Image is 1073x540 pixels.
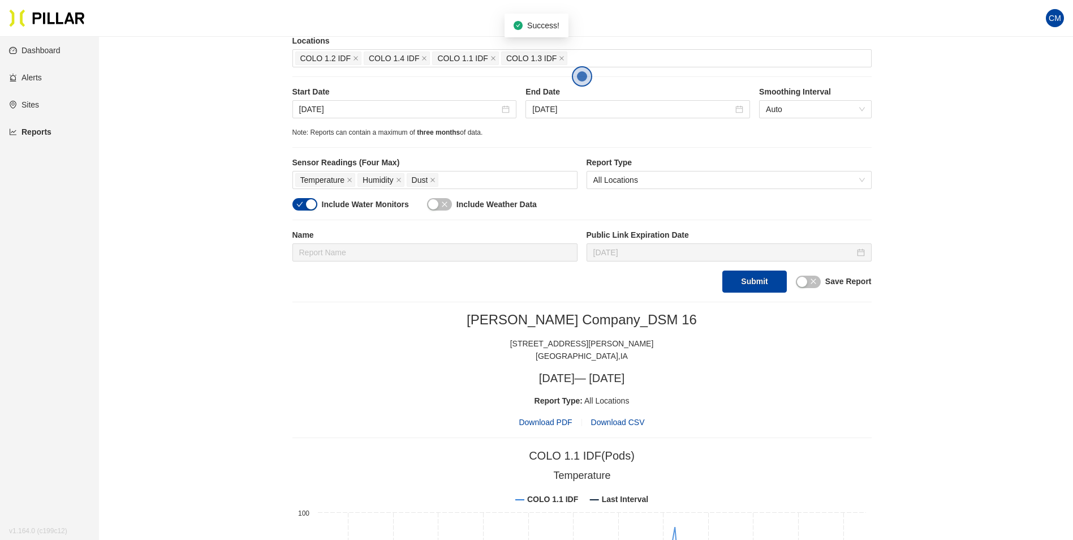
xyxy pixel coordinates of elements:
label: End Date [525,86,750,98]
span: Humidity [363,174,393,186]
tspan: Temperature [553,470,610,481]
input: Oct 22, 2025 [593,246,855,259]
span: Auto [766,101,864,118]
label: Report Type [587,157,872,169]
span: check-circle [514,21,523,30]
span: three months [417,128,460,136]
span: close [353,55,359,62]
span: close [441,201,448,208]
label: Start Date [292,86,517,98]
span: Report Type: [535,396,583,405]
img: Pillar Technologies [9,9,85,27]
span: All Locations [593,172,865,188]
label: Include Weather Data [456,199,537,211]
button: Submit [722,271,786,293]
label: Sensor Readings (Four Max) [292,157,578,169]
a: dashboardDashboard [9,46,61,55]
label: Name [292,229,578,241]
div: COLO 1.1 IDF (Pods) [529,447,635,465]
label: Locations [292,35,872,47]
input: Oct 7, 2025 [532,103,733,115]
a: environmentSites [9,100,39,109]
tspan: COLO 1.1 IDF [527,495,579,504]
span: Temperature [300,174,345,186]
label: Public Link Expiration Date [587,229,872,241]
span: check [296,201,303,208]
div: [GEOGRAPHIC_DATA] , IA [292,350,872,362]
h3: [DATE] — [DATE] [292,371,872,385]
span: Dust [412,174,428,186]
a: alertAlerts [9,73,42,82]
button: Open the dialog [572,66,592,87]
span: COLO 1.1 IDF [437,52,488,65]
span: close [490,55,496,62]
span: close [810,278,817,285]
span: Success! [527,21,559,30]
label: Include Water Monitors [322,199,409,211]
input: Report Name [292,243,578,262]
tspan: Last Interval [601,495,648,504]
input: Oct 6, 2025 [299,103,500,115]
span: Download PDF [519,416,572,428]
span: COLO 1.2 IDF [300,52,351,65]
div: Note: Reports can contain a maximum of of data. [292,127,872,138]
span: COLO 1.3 IDF [506,52,557,65]
div: All Locations [292,395,872,407]
span: CM [1049,9,1061,27]
text: 100 [298,509,309,517]
label: Smoothing Interval [759,86,871,98]
label: Save Report [825,276,872,288]
span: close [396,177,402,184]
span: close [559,55,564,62]
span: close [347,177,352,184]
span: close [421,55,427,62]
div: [STREET_ADDRESS][PERSON_NAME] [292,337,872,350]
span: close [430,177,436,184]
a: line-chartReports [9,127,51,136]
span: Download CSV [591,418,645,427]
h2: [PERSON_NAME] Company_DSM 16 [292,311,872,328]
span: COLO 1.4 IDF [369,52,419,65]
